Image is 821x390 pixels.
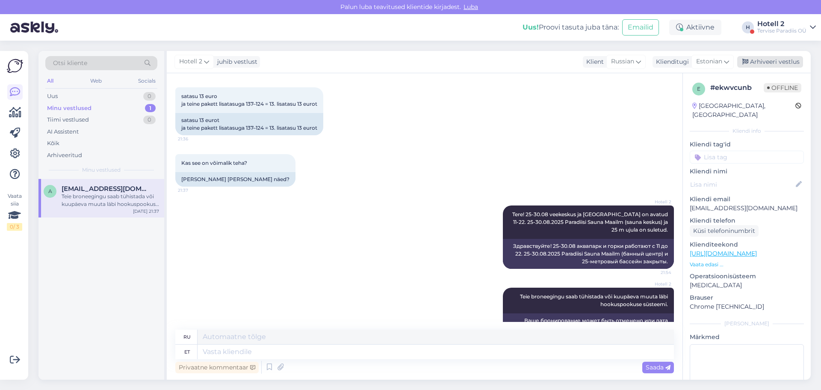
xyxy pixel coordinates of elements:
[181,93,317,107] span: satasu 13 euro ja teine pakett lisatasuga 137–124 = 13. lisatasu 13 eurot
[690,302,804,311] p: Chrome [TECHNICAL_ID]
[461,3,481,11] span: Luba
[178,187,210,194] span: 21:37
[53,59,87,68] span: Otsi kliente
[757,21,806,27] div: Hotell 2
[520,293,669,307] span: Teie broneegingu saab tühistada või kuupäeva muuta läbi hookuspookuse süsteemi.
[62,185,151,193] span: annaku2424@gmail.com
[583,57,604,66] div: Klient
[690,225,759,237] div: Küsi telefoninumbrit
[757,27,806,34] div: Tervise Paradiis OÜ
[133,208,159,214] div: [DATE] 21:37
[7,192,22,231] div: Vaata siia
[175,113,323,135] div: satasu 13 eurot ja teine pakett lisatasuga 137–124 = 13. lisatasu 13 eurot
[764,83,801,92] span: Offline
[214,57,257,66] div: juhib vestlust
[175,172,295,187] div: [PERSON_NAME] [PERSON_NAME] näed?
[7,223,22,231] div: 0 / 3
[47,92,58,101] div: Uus
[143,92,156,101] div: 0
[737,56,803,68] div: Arhiveeri vestlus
[178,136,210,142] span: 21:36
[184,345,190,359] div: et
[523,23,539,31] b: Uus!
[710,83,764,93] div: # ekwvcunb
[646,363,670,371] span: Saada
[690,140,804,149] p: Kliendi tag'id
[757,21,816,34] a: Hotell 2Tervise Paradiis OÜ
[653,57,689,66] div: Klienditugi
[690,127,804,135] div: Kliendi info
[47,151,82,160] div: Arhiveeritud
[690,272,804,281] p: Operatsioonisüsteem
[690,333,804,342] p: Märkmed
[690,216,804,225] p: Kliendi telefon
[7,58,23,74] img: Askly Logo
[48,188,52,194] span: a
[639,199,671,205] span: Hotell 2
[145,104,156,113] div: 1
[179,57,202,66] span: Hotell 2
[181,160,247,166] span: Kas see on võimalik teha?
[690,281,804,290] p: [MEDICAL_DATA]
[503,313,674,336] div: Ваше бронирование может быть отменено или дата изменена через систему «фокус-покус».
[62,193,159,208] div: Teie broneegingu saab tühistada või kuupäeva muuta läbi hookuspookuse süsteemi.
[690,250,757,257] a: [URL][DOMAIN_NAME]
[45,75,55,86] div: All
[47,116,89,124] div: Tiimi vestlused
[690,293,804,302] p: Brauser
[82,166,121,174] span: Minu vestlused
[690,240,804,249] p: Klienditeekond
[690,167,804,176] p: Kliendi nimi
[183,330,191,344] div: ru
[690,195,804,204] p: Kliendi email
[503,239,674,269] div: Здравствуйте! 25-30.08 аквапарк и горки работают с 11 до 22. 25-30.08.2025 Paradiisi Sauna Maailm...
[669,20,721,35] div: Aktiivne
[690,180,794,189] input: Lisa nimi
[611,57,634,66] span: Russian
[175,362,259,373] div: Privaatne kommentaar
[690,204,804,213] p: [EMAIL_ADDRESS][DOMAIN_NAME]
[639,281,671,287] span: Hotell 2
[696,57,722,66] span: Estonian
[697,86,700,92] span: e
[692,101,795,119] div: [GEOGRAPHIC_DATA], [GEOGRAPHIC_DATA]
[136,75,157,86] div: Socials
[47,139,59,148] div: Kõik
[89,75,103,86] div: Web
[690,261,804,268] p: Vaata edasi ...
[47,128,79,136] div: AI Assistent
[512,211,669,233] span: Tere! 25-30.08 veekeskus ja [GEOGRAPHIC_DATA] on avatud 11-22. 25-30.08.2025 Paradiisi Sauna Maai...
[639,269,671,276] span: 21:54
[742,21,754,33] div: H
[143,116,156,124] div: 0
[47,104,92,113] div: Minu vestlused
[690,151,804,164] input: Lisa tag
[690,320,804,327] div: [PERSON_NAME]
[523,22,619,33] div: Proovi tasuta juba täna:
[622,19,659,36] button: Emailid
